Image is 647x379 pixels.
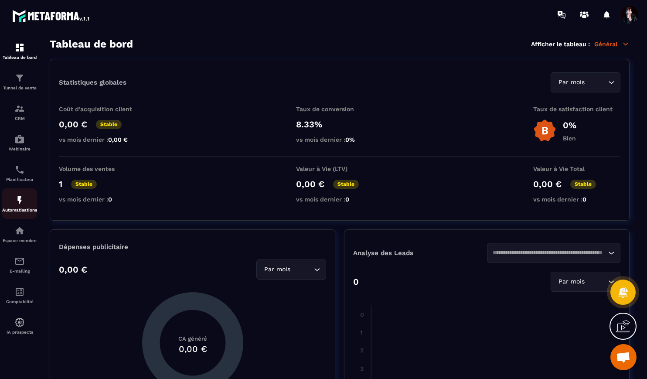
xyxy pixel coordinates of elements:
a: emailemailE-mailing [2,249,37,280]
p: Afficher le tableau : [531,41,590,48]
tspan: 0 [360,311,364,318]
span: Par mois [556,277,586,287]
p: 8.33% [296,119,383,130]
img: formation [14,42,25,53]
tspan: 1 [360,329,363,336]
h3: Tableau de bord [50,38,133,50]
p: Analyse des Leads [353,249,487,257]
input: Search for option [292,265,312,274]
tspan: 3 [360,365,364,372]
p: Tableau de bord [2,55,37,60]
span: 0 [582,196,586,203]
img: email [14,256,25,266]
p: 0 [353,277,359,287]
img: accountant [14,287,25,297]
a: automationsautomationsAutomatisations [2,188,37,219]
p: vs mois dernier : [59,136,146,143]
a: accountantaccountantComptabilité [2,280,37,311]
p: Taux de satisfaction client [533,106,620,113]
p: Valeur à Vie (LTV) [296,165,383,172]
p: Statistiques globales [59,79,126,86]
p: Tunnel de vente [2,85,37,90]
input: Search for option [586,277,606,287]
p: 0,00 € [59,264,87,275]
img: formation [14,103,25,114]
p: Volume des ventes [59,165,146,172]
p: 1 [59,179,62,189]
input: Search for option [586,78,606,87]
p: 0,00 € [296,179,324,189]
img: automations [14,134,25,144]
p: Comptabilité [2,299,37,304]
p: Taux de conversion [296,106,383,113]
div: Search for option [551,72,620,92]
p: Dépenses publicitaire [59,243,326,251]
p: Espace membre [2,238,37,243]
a: automationsautomationsWebinaire [2,127,37,158]
p: Stable [333,180,359,189]
p: Stable [96,120,122,129]
a: formationformationTunnel de vente [2,66,37,97]
p: Stable [570,180,596,189]
p: IA prospects [2,330,37,335]
img: formation [14,73,25,83]
span: Par mois [262,265,292,274]
span: 0,00 € [108,136,128,143]
p: 0% [563,120,576,130]
p: Stable [71,180,97,189]
a: Ouvrir le chat [610,344,637,370]
p: vs mois dernier : [296,196,383,203]
p: CRM [2,116,37,121]
a: automationsautomationsEspace membre [2,219,37,249]
img: automations [14,195,25,205]
p: vs mois dernier : [296,136,383,143]
span: 0 [108,196,112,203]
img: automations [14,317,25,328]
p: Général [594,40,630,48]
p: 0,00 € [533,179,562,189]
p: 0,00 € [59,119,87,130]
p: Webinaire [2,147,37,151]
span: 0 [345,196,349,203]
img: automations [14,225,25,236]
span: 0% [345,136,355,143]
p: Valeur à Vie Total [533,165,620,172]
img: scheduler [14,164,25,175]
div: Search for option [487,243,621,263]
a: formationformationCRM [2,97,37,127]
p: vs mois dernier : [533,196,620,203]
p: Planificateur [2,177,37,182]
a: formationformationTableau de bord [2,36,37,66]
p: Coût d'acquisition client [59,106,146,113]
input: Search for option [493,248,606,258]
p: Automatisations [2,208,37,212]
p: E-mailing [2,269,37,273]
span: Par mois [556,78,586,87]
div: Search for option [256,259,326,280]
img: logo [12,8,91,24]
p: Bien [563,135,576,142]
div: Search for option [551,272,620,292]
img: b-badge-o.b3b20ee6.svg [533,119,556,142]
p: vs mois dernier : [59,196,146,203]
tspan: 2 [360,347,364,354]
a: schedulerschedulerPlanificateur [2,158,37,188]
